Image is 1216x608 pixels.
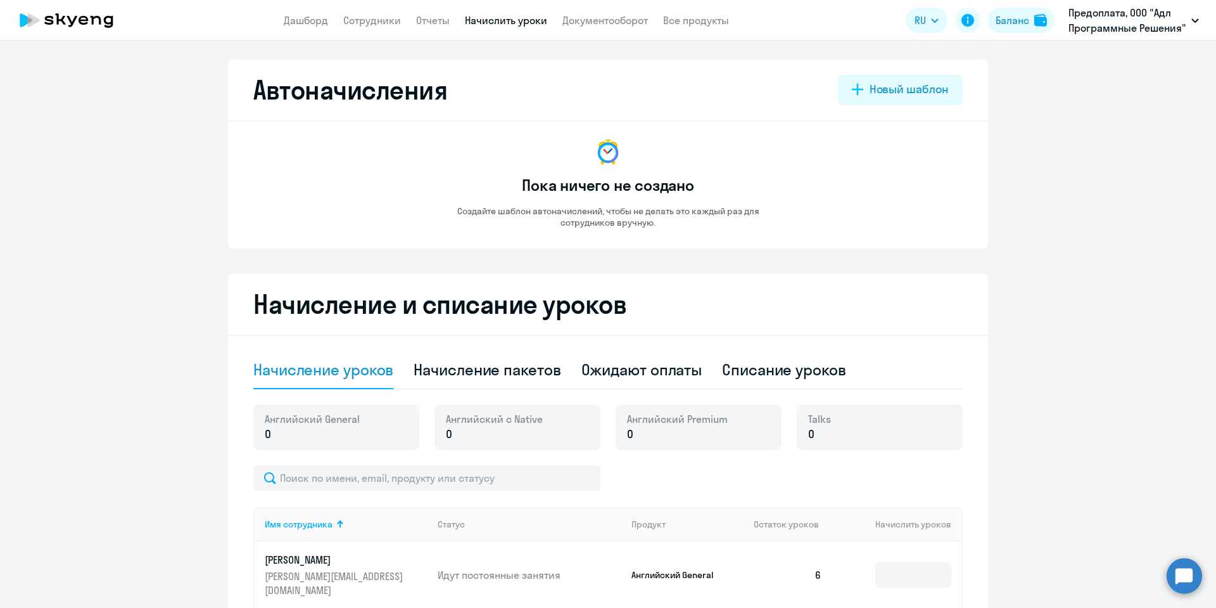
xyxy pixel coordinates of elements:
[265,519,332,530] div: Имя сотрудника
[465,14,547,27] a: Начислить уроки
[838,75,963,105] button: Новый шаблон
[522,175,694,195] h3: Пока ничего не создано
[581,359,702,380] div: Ожидают оплаты
[627,412,728,426] span: Английский Premium
[1034,14,1047,27] img: balance
[808,426,814,443] span: 0
[906,8,947,33] button: RU
[265,553,407,567] p: [PERSON_NAME]
[446,412,543,426] span: Английский с Native
[265,412,360,426] span: Английский General
[663,14,729,27] a: Все продукты
[631,519,666,530] div: Продукт
[722,359,846,380] div: Списание уроков
[253,465,600,491] input: Поиск по имени, email, продукту или статусу
[1062,5,1205,36] button: Предоплата, ООО "Адл Программные Решения"
[265,519,427,530] div: Имя сотрудника
[832,507,961,541] th: Начислить уроков
[631,569,726,581] p: Английский General
[265,569,407,597] p: [PERSON_NAME][EMAIL_ADDRESS][DOMAIN_NAME]
[754,519,819,530] span: Остаток уроков
[870,81,949,98] div: Новый шаблон
[627,426,633,443] span: 0
[431,205,785,228] p: Создайте шаблон автоначислений, чтобы не делать это каждый раз для сотрудников вручную.
[265,553,427,597] a: [PERSON_NAME][PERSON_NAME][EMAIL_ADDRESS][DOMAIN_NAME]
[438,568,621,582] p: Идут постоянные занятия
[593,137,623,167] img: no-data
[446,426,452,443] span: 0
[265,426,271,443] span: 0
[438,519,465,530] div: Статус
[438,519,621,530] div: Статус
[414,359,560,380] div: Начисление пакетов
[631,519,744,530] div: Продукт
[416,14,450,27] a: Отчеты
[754,519,832,530] div: Остаток уроков
[988,8,1054,33] button: Балансbalance
[562,14,648,27] a: Документооборот
[253,359,393,380] div: Начисление уроков
[1068,5,1186,36] p: Предоплата, ООО "Адл Программные Решения"
[253,289,963,320] h2: Начисление и списание уроков
[284,14,328,27] a: Дашборд
[253,75,447,105] h2: Автоначисления
[996,13,1029,28] div: Баланс
[915,13,926,28] span: RU
[343,14,401,27] a: Сотрудники
[808,412,831,426] span: Talks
